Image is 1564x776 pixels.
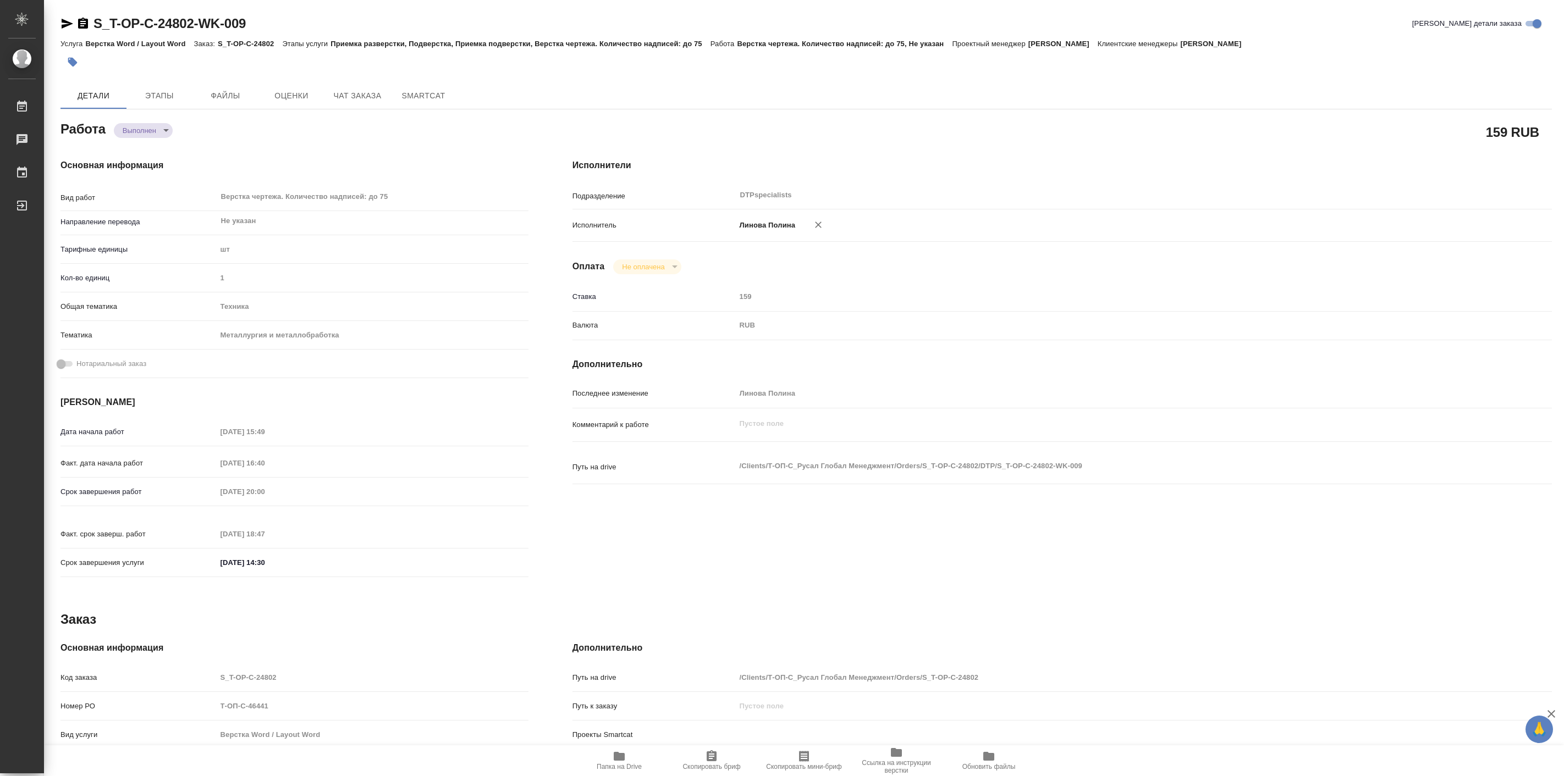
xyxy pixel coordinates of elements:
[217,297,528,316] div: Техника
[217,326,528,345] div: Металлургия и металлобработка
[1028,40,1098,48] p: [PERSON_NAME]
[60,244,217,255] p: Тарифные единицы
[1530,718,1549,741] span: 🙏
[76,17,90,30] button: Скопировать ссылку
[217,526,313,542] input: Пустое поле
[60,217,217,228] p: Направление перевода
[217,270,528,286] input: Пустое поле
[1098,40,1181,48] p: Клиентские менеджеры
[67,89,120,103] span: Детали
[397,89,450,103] span: SmartCat
[572,701,736,712] p: Путь к заказу
[60,118,106,138] h2: Работа
[217,698,528,714] input: Пустое поле
[572,291,736,302] p: Ставка
[736,385,1471,401] input: Пустое поле
[572,729,736,740] p: Проекты Smartcat
[217,455,313,471] input: Пустое поле
[736,457,1471,475] textarea: /Clients/Т-ОП-С_Русал Глобал Менеджмент/Orders/S_T-OP-C-24802/DTP/S_T-OP-C-24802-WK-009
[943,745,1035,776] button: Обновить файлы
[60,301,217,312] p: Общая тематика
[93,16,246,31] a: S_T-OP-C-24802-WK-009
[962,763,1016,771] span: Обновить файлы
[60,486,217,497] p: Срок завершения работ
[1180,40,1249,48] p: [PERSON_NAME]
[60,40,85,48] p: Услуга
[218,40,282,48] p: S_T-OP-C-24802
[665,745,758,776] button: Скопировать бриф
[331,89,384,103] span: Чат заказа
[857,759,936,774] span: Ссылка на инструкции верстки
[952,40,1028,48] p: Проектный менеджер
[1412,18,1522,29] span: [PERSON_NAME] детали заказа
[850,745,943,776] button: Ссылка на инструкции верстки
[1526,716,1553,743] button: 🙏
[1486,123,1539,141] h2: 159 RUB
[60,50,85,74] button: Добавить тэг
[60,701,217,712] p: Номер РО
[60,17,74,30] button: Скопировать ссылку для ЯМессенджера
[114,123,173,138] div: Выполнен
[736,698,1471,714] input: Пустое поле
[572,672,736,683] p: Путь на drive
[573,745,665,776] button: Папка на Drive
[682,763,740,771] span: Скопировать бриф
[331,40,711,48] p: Приемка разверстки, Подверстка, Приемка подверстки, Верстка чертежа. Количество надписей: до 75
[572,388,736,399] p: Последнее изменение
[597,763,642,771] span: Папка на Drive
[265,89,318,103] span: Оценки
[572,419,736,430] p: Комментарий к работе
[60,641,528,655] h4: Основная информация
[60,672,217,683] p: Код заказа
[217,240,528,259] div: шт
[60,192,217,203] p: Вид работ
[736,289,1471,304] input: Пустое поле
[217,484,313,500] input: Пустое поле
[217,727,528,742] input: Пустое поле
[282,40,331,48] p: Этапы услуги
[572,320,736,331] p: Валюта
[736,669,1471,685] input: Пустое поле
[572,220,736,231] p: Исполнитель
[60,729,217,740] p: Вид услуги
[60,557,217,568] p: Срок завершения услуги
[737,40,952,48] p: Верстка чертежа. Количество надписей: до 75, Не указан
[60,330,217,341] p: Тематика
[711,40,737,48] p: Работа
[217,669,528,685] input: Пустое поле
[572,462,736,473] p: Путь на drive
[76,358,146,369] span: Нотариальный заказ
[60,458,217,469] p: Факт. дата начала работ
[217,424,313,440] input: Пустое поле
[619,262,668,271] button: Не оплачена
[736,316,1471,335] div: RUB
[736,220,796,231] p: Линова Полина
[60,611,96,628] h2: Заказ
[572,358,1552,371] h4: Дополнительно
[217,555,313,570] input: ✎ Введи что-нибудь
[60,529,217,540] p: Факт. срок заверш. работ
[60,159,528,172] h4: Основная информация
[60,426,217,437] p: Дата начала работ
[199,89,252,103] span: Файлы
[60,396,528,409] h4: [PERSON_NAME]
[194,40,218,48] p: Заказ:
[613,259,681,274] div: Выполнен
[85,40,194,48] p: Верстка Word / Layout Word
[119,126,159,135] button: Выполнен
[572,260,605,273] h4: Оплата
[758,745,850,776] button: Скопировать мини-бриф
[766,763,841,771] span: Скопировать мини-бриф
[572,159,1552,172] h4: Исполнители
[572,191,736,202] p: Подразделение
[806,213,830,237] button: Удалить исполнителя
[60,273,217,284] p: Кол-во единиц
[572,641,1552,655] h4: Дополнительно
[133,89,186,103] span: Этапы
